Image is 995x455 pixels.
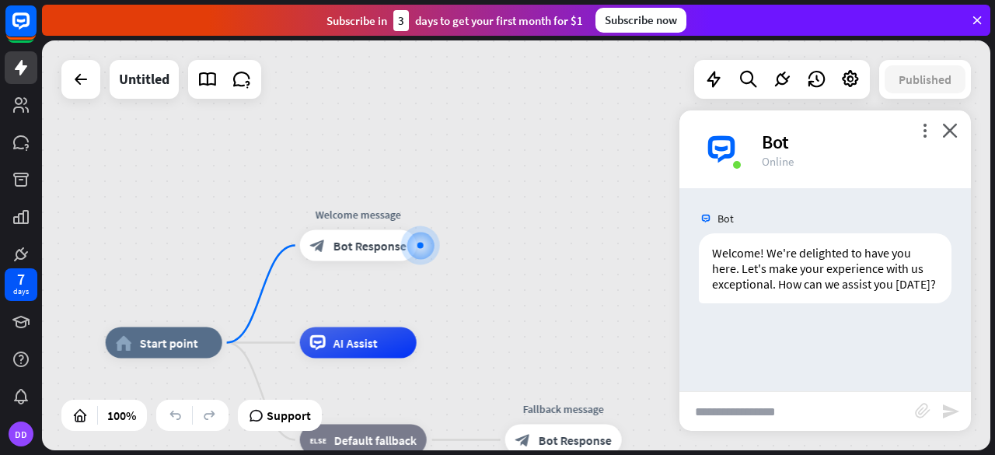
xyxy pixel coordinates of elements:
div: 7 [17,272,25,286]
span: Start point [140,335,198,351]
i: block_bot_response [310,238,326,254]
i: block_bot_response [515,432,531,448]
div: 3 [393,10,409,31]
i: close [942,123,958,138]
div: Welcome! We're delighted to have you here. Let's make your experience with us exceptional. How ca... [699,233,951,303]
div: Subscribe in days to get your first month for $1 [326,10,583,31]
span: Bot Response [539,432,612,448]
button: Open LiveChat chat widget [12,6,59,53]
div: DD [9,422,33,446]
span: AI Assist [333,335,378,351]
i: home_2 [116,335,132,351]
i: block_fallback [310,432,326,448]
div: Bot [762,130,952,154]
div: Subscribe now [595,8,686,33]
a: 7 days [5,268,37,301]
div: Online [762,154,952,169]
div: Welcome message [288,207,428,222]
span: Default fallback [334,432,417,448]
div: 100% [103,403,141,428]
span: Bot [717,212,734,226]
span: Support [267,403,311,428]
i: block_attachment [915,403,930,418]
i: more_vert [917,123,932,138]
button: Published [885,65,965,93]
div: Fallback message [494,401,634,417]
span: Bot Response [333,238,407,254]
i: send [941,402,960,421]
div: days [13,286,29,297]
div: Untitled [119,60,169,99]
